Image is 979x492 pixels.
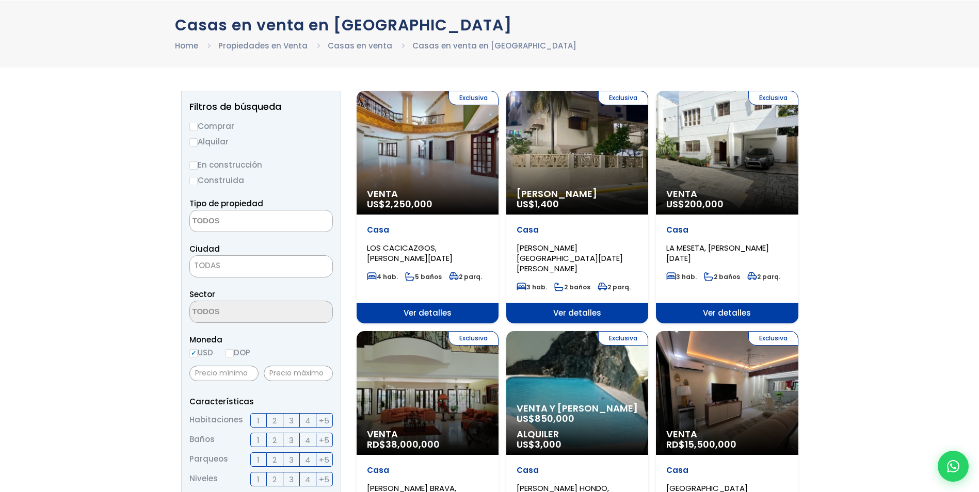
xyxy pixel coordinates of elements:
span: Exclusiva [748,331,798,346]
p: Casa [666,225,788,235]
span: Exclusiva [598,91,648,105]
span: 4 hab. [367,272,398,281]
a: Propiedades en Venta [218,40,308,51]
label: Comprar [189,120,333,133]
span: Moneda [189,333,333,346]
span: US$ [666,198,724,210]
span: 2 [272,473,277,486]
span: 1 [257,453,260,466]
span: 2 [272,414,277,427]
span: +5 [319,473,329,486]
span: 3 hab. [517,283,547,291]
a: Exclusiva Venta US$200,000 Casa LA MESETA, [PERSON_NAME][DATE] 3 hab. 2 baños 2 parq. Ver detalles [656,91,798,323]
span: US$ [517,412,574,425]
span: TODAS [194,260,220,271]
span: Niveles [189,472,218,486]
span: +5 [319,414,329,427]
span: 3 [289,414,294,427]
p: Casa [517,225,638,235]
p: Casa [666,465,788,475]
span: 4 [305,453,310,466]
span: Exclusiva [748,91,798,105]
span: 5 baños [405,272,442,281]
span: Venta y [PERSON_NAME] [517,403,638,414]
a: Home [175,40,198,51]
span: [PERSON_NAME][GEOGRAPHIC_DATA][DATE][PERSON_NAME] [517,242,623,274]
a: Exclusiva [PERSON_NAME] US$1,400 Casa [PERSON_NAME][GEOGRAPHIC_DATA][DATE][PERSON_NAME] 3 hab. 2 ... [506,91,648,323]
span: LA MESETA, [PERSON_NAME][DATE] [666,242,769,264]
span: Ver detalles [506,303,648,323]
span: RD$ [666,438,736,451]
span: 2 parq. [449,272,482,281]
li: Casas en venta en [GEOGRAPHIC_DATA] [412,39,576,52]
textarea: Search [190,301,290,323]
p: Casa [517,465,638,475]
label: Construida [189,174,333,187]
span: Ver detalles [357,303,499,323]
span: 3 [289,473,294,486]
span: US$ [517,198,559,210]
span: 200,000 [684,198,724,210]
span: Exclusiva [448,91,499,105]
span: 2 parq. [598,283,631,291]
span: 1 [257,473,260,486]
span: +5 [319,453,329,466]
span: 2 [272,434,277,447]
span: 1,400 [535,198,559,210]
span: 3 [289,453,294,466]
input: Precio máximo [264,366,333,381]
span: Baños [189,433,215,447]
span: Tipo de propiedad [189,198,263,209]
span: US$ [517,438,561,451]
span: US$ [367,198,432,210]
span: 3 hab. [666,272,697,281]
span: 1 [257,414,260,427]
h1: Casas en venta en [GEOGRAPHIC_DATA] [175,16,805,34]
label: Alquilar [189,135,333,148]
span: Venta [666,189,788,199]
span: Exclusiva [598,331,648,346]
span: 1 [257,434,260,447]
span: 15,500,000 [685,438,736,451]
span: Venta [367,189,488,199]
p: Casa [367,225,488,235]
span: 4 [305,414,310,427]
span: LOS CACICAZGOS, [PERSON_NAME][DATE] [367,242,453,264]
span: Ciudad [189,243,220,254]
span: RD$ [367,438,440,451]
span: Exclusiva [448,331,499,346]
span: Alquiler [517,429,638,439]
input: Construida [189,177,198,185]
span: 2,250,000 [385,198,432,210]
h2: Filtros de búsqueda [189,102,333,112]
span: 38,000,000 [386,438,440,451]
input: Precio mínimo [189,366,259,381]
span: Sector [189,289,215,300]
p: Casa [367,465,488,475]
span: Parqueos [189,452,228,467]
textarea: Search [190,210,290,233]
span: TODAS [190,258,332,273]
label: USD [189,346,213,359]
span: 3 [289,434,294,447]
span: 850,000 [535,412,574,425]
span: Habitaciones [189,413,243,428]
input: En construcción [189,161,198,170]
span: 2 parq. [747,272,780,281]
input: Comprar [189,123,198,131]
span: 4 [305,473,310,486]
span: TODAS [189,255,333,277]
p: Características [189,395,333,408]
span: 2 baños [554,283,590,291]
span: [PERSON_NAME] [517,189,638,199]
span: 4 [305,434,310,447]
span: Ver detalles [656,303,798,323]
a: Casas en venta [328,40,392,51]
span: 2 baños [704,272,740,281]
label: En construcción [189,158,333,171]
span: 2 [272,453,277,466]
input: DOP [226,349,234,357]
span: +5 [319,434,329,447]
span: 3,000 [535,438,561,451]
span: Venta [666,429,788,439]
